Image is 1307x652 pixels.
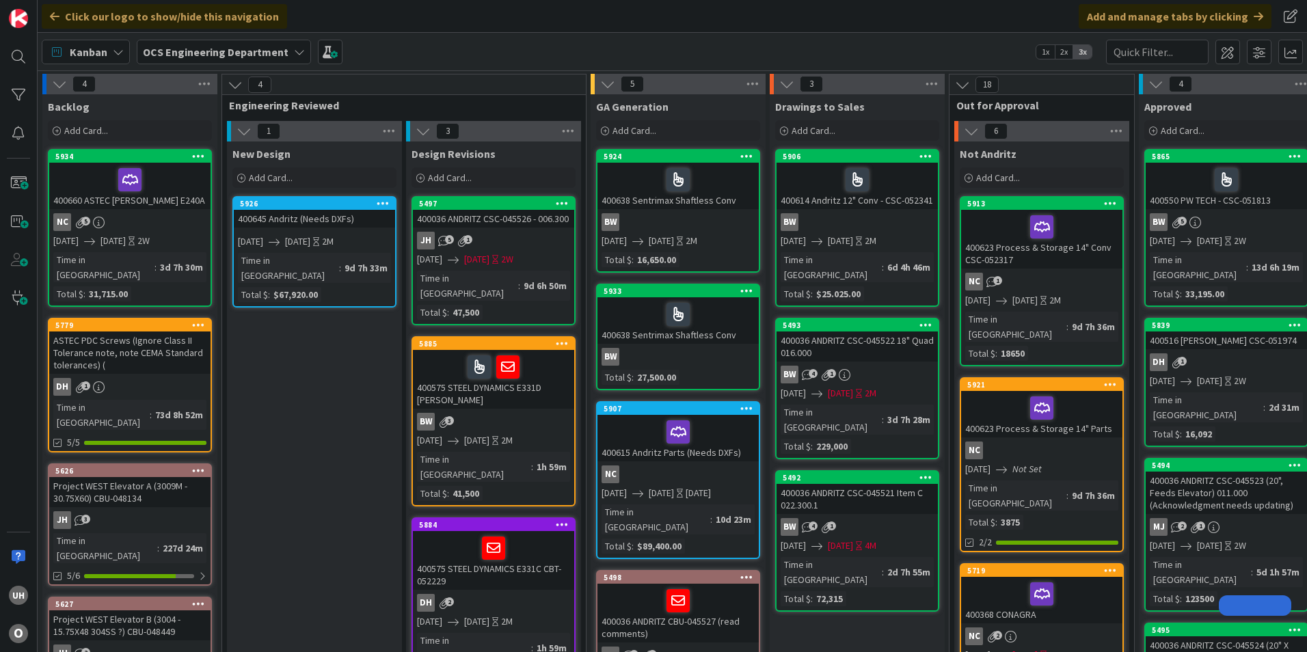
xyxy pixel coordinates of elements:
div: 5497 [413,198,574,210]
div: MJ [1146,518,1307,536]
span: : [339,260,341,275]
span: 1 [463,235,472,244]
div: Total $ [417,486,447,501]
div: NC [597,465,759,483]
div: $67,920.00 [270,287,321,302]
div: 4M [865,539,876,553]
div: Time in [GEOGRAPHIC_DATA] [238,253,339,283]
div: 5719 [967,566,1122,575]
div: DH [1146,353,1307,371]
div: 400516 [PERSON_NAME] CSC-051974 [1146,331,1307,349]
div: BW [413,413,574,431]
span: : [447,305,449,320]
div: NC [965,442,983,459]
div: JH [53,511,71,529]
span: : [632,370,634,385]
div: BW [781,518,798,536]
span: 1x [1036,45,1055,59]
div: BW [781,213,798,231]
span: [DATE] [285,234,310,249]
div: Time in [GEOGRAPHIC_DATA] [53,252,154,282]
div: 5926400645 Andritz (Needs DXFs) [234,198,395,228]
div: 5779 [55,321,211,330]
div: Time in [GEOGRAPHIC_DATA] [781,405,882,435]
div: 5493400036 ANDRITZ CSC-045522 18" Quad 016.000 [777,319,938,362]
span: 1 [1196,521,1205,530]
div: 5906400614 Andritz 12" Conv - CSC-052341 [777,150,938,209]
span: [DATE] [781,386,806,400]
div: 9d 7h 36m [1068,319,1118,334]
div: 400036 ANDRITZ CSC-045522 18" Quad 016.000 [777,331,938,362]
div: 400368 CONAGRA [961,577,1122,623]
div: Total $ [1150,591,1180,606]
div: DH [53,378,71,396]
div: Total $ [965,346,995,361]
span: [DATE] [1197,234,1222,248]
div: 5921 [967,380,1122,390]
div: 5493 [777,319,938,331]
div: 400623 Process & Storage 14" Parts [961,391,1122,437]
div: 400660 ASTEC [PERSON_NAME] E240A [49,163,211,209]
span: : [447,486,449,501]
span: [DATE] [828,386,853,400]
div: BW [1150,213,1168,231]
div: DH [49,378,211,396]
div: 47,500 [449,305,483,320]
span: [DATE] [781,539,806,553]
div: 5498 [597,571,759,584]
span: [DATE] [464,252,489,267]
div: 1h 59m [533,459,570,474]
div: 227d 24m [159,541,206,556]
div: 400036 ANDRITZ CSC-045523 (20", Feeds Elevator) 011.000 (Acknowledgment needs updating) [1146,472,1307,514]
div: 2d 7h 55m [884,565,934,580]
span: : [154,260,157,275]
span: [DATE] [602,234,627,248]
div: Time in [GEOGRAPHIC_DATA] [602,504,710,534]
span: [DATE] [464,433,489,448]
div: 5884 [419,520,574,530]
div: Total $ [781,591,811,606]
div: BW [781,366,798,383]
div: 2W [1234,374,1246,388]
div: Time in [GEOGRAPHIC_DATA] [781,557,882,587]
span: [DATE] [649,234,674,248]
div: 5885400575 STEEL DYNAMICS E331D [PERSON_NAME] [413,338,574,409]
div: 9d 7h 36m [1068,488,1118,503]
div: Time in [GEOGRAPHIC_DATA] [1150,392,1263,422]
div: BW [777,366,938,383]
span: : [882,565,884,580]
div: 5494 [1146,459,1307,472]
div: 5933 [597,285,759,297]
div: 5907 [604,404,759,413]
div: JH [49,511,211,529]
div: 5906 [777,150,938,163]
div: Add and manage tabs by clicking [1079,4,1271,29]
span: [DATE] [602,486,627,500]
div: 400036 ANDRITZ CSC-045521 Item C 022.300.1 [777,484,938,514]
span: : [157,541,159,556]
div: 5497400036 ANDRITZ CSC-045526 - 006.300 [413,198,574,228]
div: 5626 [55,466,211,476]
div: 400575 STEEL DYNAMICS E331C CBT-052229 [413,531,574,590]
div: 5498400036 ANDRITZ CBU-045527 (read comments) [597,571,759,642]
div: 5719 [961,565,1122,577]
div: NC [53,213,71,231]
div: BW [417,413,435,431]
div: 5924400638 Sentrimax Shaftless Conv [597,150,759,209]
div: 3d 7h 28m [884,412,934,427]
span: 1 [827,369,836,378]
span: 5 [1178,217,1187,226]
div: 5492400036 ANDRITZ CSC-045521 Item C 022.300.1 [777,472,938,514]
span: Out for Approval [956,98,1117,112]
div: 2M [686,234,697,248]
div: 9d 6h 50m [520,278,570,293]
span: : [811,591,813,606]
span: [DATE] [1150,539,1175,553]
span: 1 [1178,357,1187,366]
span: GA Generation [596,100,669,113]
div: 5906 [783,152,938,161]
div: 5779 [49,319,211,331]
div: BW [1146,213,1307,231]
span: 4 [1169,76,1192,92]
div: 400036 ANDRITZ CBU-045527 (read comments) [597,584,759,642]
